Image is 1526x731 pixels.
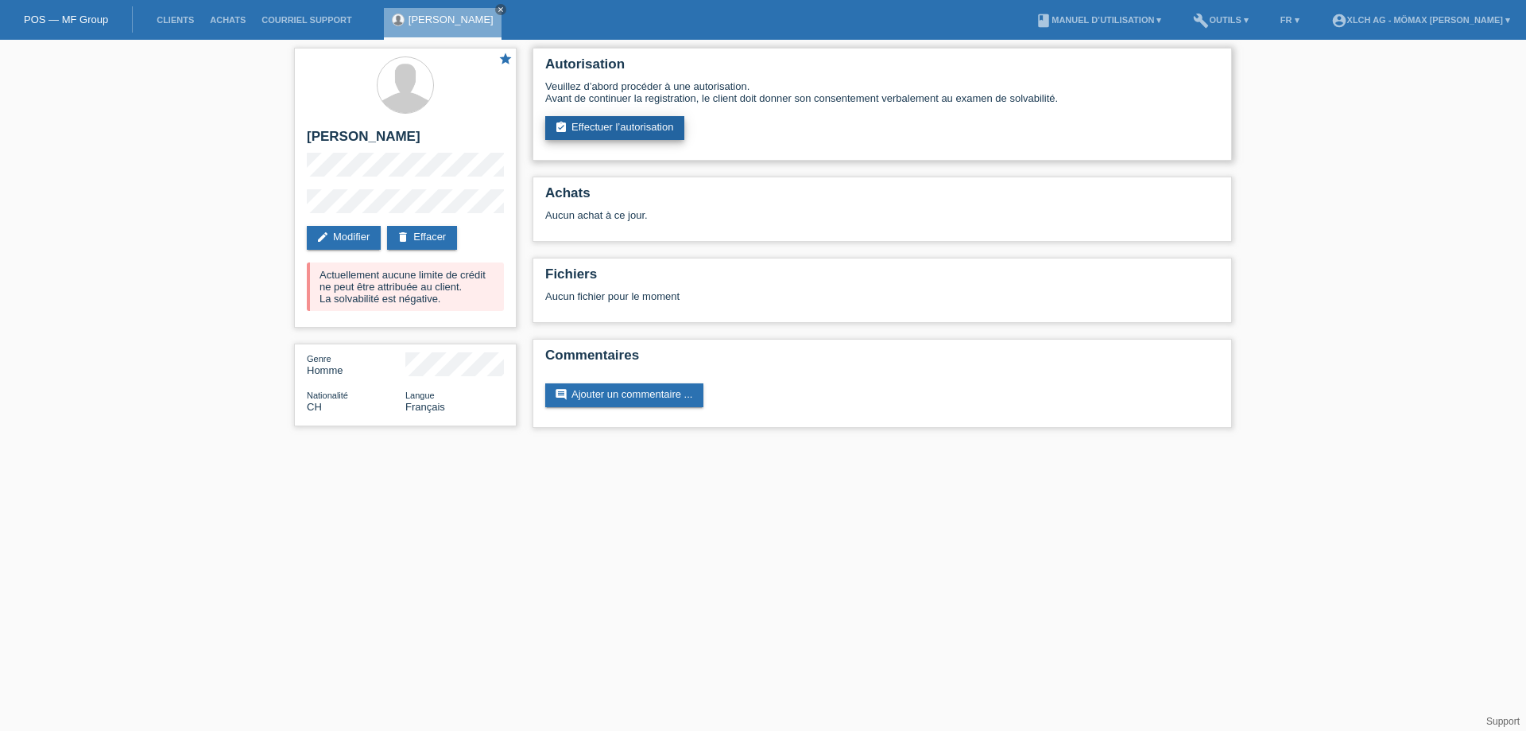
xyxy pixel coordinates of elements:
h2: Commentaires [545,348,1219,371]
a: Achats [202,15,254,25]
i: delete [397,231,409,243]
a: commentAjouter un commentaire ... [545,383,703,407]
a: account_circleXLCH AG - Mömax [PERSON_NAME] ▾ [1323,15,1518,25]
i: edit [316,231,329,243]
i: book [1036,13,1052,29]
i: close [497,6,505,14]
span: Français [405,401,445,413]
a: deleteEffacer [387,226,457,250]
a: assignment_turned_inEffectuer l’autorisation [545,116,684,140]
i: assignment_turned_in [555,121,567,134]
div: Actuellement aucune limite de crédit ne peut être attribuée au client. La solvabilité est négative. [307,262,504,311]
span: Suisse [307,401,322,413]
div: Aucun fichier pour le moment [545,290,1031,302]
span: Langue [405,391,435,400]
a: buildOutils ▾ [1185,15,1256,25]
div: Homme [307,352,405,376]
a: FR ▾ [1272,15,1307,25]
i: comment [555,388,567,401]
a: bookManuel d’utilisation ▾ [1028,15,1169,25]
h2: Fichiers [545,266,1219,290]
a: [PERSON_NAME] [409,14,494,25]
a: Courriel Support [254,15,359,25]
a: editModifier [307,226,381,250]
i: account_circle [1331,13,1347,29]
h2: [PERSON_NAME] [307,129,504,153]
a: Support [1486,716,1520,727]
a: POS — MF Group [24,14,108,25]
a: star [498,52,513,68]
h2: Achats [545,185,1219,209]
a: Clients [149,15,202,25]
div: Aucun achat à ce jour. [545,209,1219,233]
span: Genre [307,354,331,364]
span: Nationalité [307,391,348,400]
i: build [1193,13,1209,29]
div: Veuillez d’abord procéder à une autorisation. Avant de continuer la registration, le client doit ... [545,80,1219,104]
i: star [498,52,513,66]
a: close [495,4,506,15]
h2: Autorisation [545,56,1219,80]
